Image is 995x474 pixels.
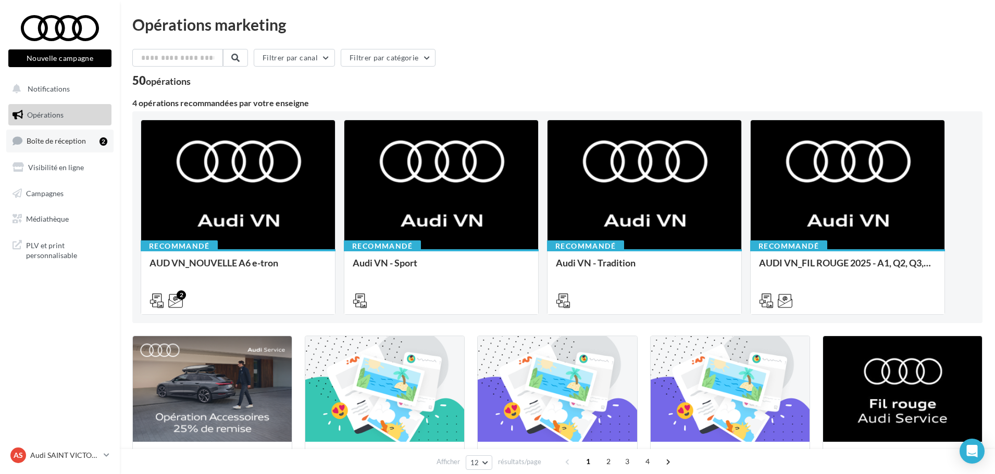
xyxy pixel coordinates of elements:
button: Filtrer par canal [254,49,335,67]
div: AUD VN_NOUVELLE A6 e-tron [150,258,327,278]
div: Recommandé [344,240,421,252]
button: Notifications [6,78,109,100]
div: 50 [132,75,191,86]
div: 2 [177,290,186,300]
div: Open Intercom Messenger [960,439,985,464]
span: 12 [470,458,479,467]
span: Opérations [27,110,64,119]
span: Médiathèque [26,214,69,223]
span: Visibilité en ligne [28,163,84,172]
span: 2 [600,453,617,470]
span: 3 [619,453,636,470]
div: Recommandé [141,240,218,252]
button: Filtrer par catégorie [341,49,436,67]
span: Afficher [437,457,460,467]
div: Recommandé [750,240,827,252]
span: AS [14,450,23,460]
div: AUDI VN_FIL ROUGE 2025 - A1, Q2, Q3, Q5 et Q4 e-tron [759,258,936,278]
a: Boîte de réception2 [6,130,114,152]
span: Boîte de réception [27,136,86,145]
a: AS Audi SAINT VICTORET [8,445,111,465]
div: Audi VN - Sport [353,258,530,278]
span: 1 [580,453,596,470]
a: PLV et print personnalisable [6,234,114,265]
span: Campagnes [26,188,64,197]
a: Médiathèque [6,208,114,230]
button: 12 [466,455,492,470]
div: 2 [99,137,107,146]
p: Audi SAINT VICTORET [30,450,99,460]
button: Nouvelle campagne [8,49,111,67]
div: Opérations marketing [132,17,982,32]
div: Audi VN - Tradition [556,258,733,278]
div: opérations [146,76,191,86]
div: Recommandé [547,240,624,252]
a: Opérations [6,104,114,126]
a: Campagnes [6,183,114,204]
span: 4 [639,453,656,470]
span: PLV et print personnalisable [26,238,107,261]
a: Visibilité en ligne [6,157,114,178]
span: Notifications [28,84,70,93]
div: 4 opérations recommandées par votre enseigne [132,99,982,107]
span: résultats/page [498,457,541,467]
